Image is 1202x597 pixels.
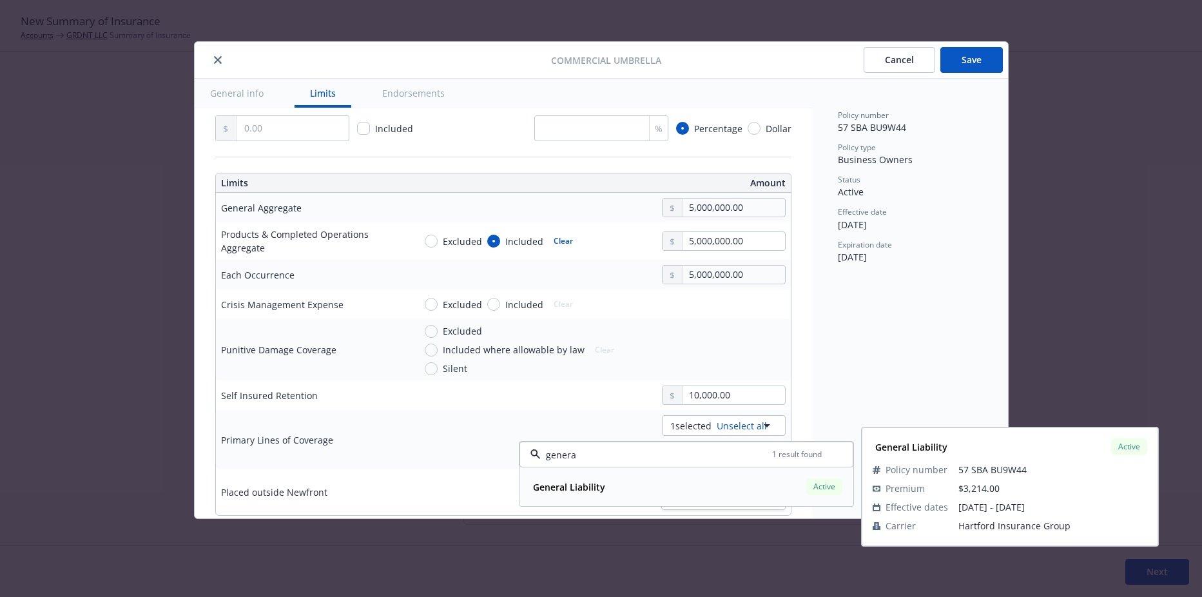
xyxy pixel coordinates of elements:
[886,482,925,495] span: Premium
[425,235,438,248] input: Excluded
[670,419,712,433] span: 1 selected
[237,116,348,141] input: 0.00
[541,448,772,462] input: Filter by keyword
[443,362,467,375] span: Silent
[221,201,302,215] div: General Aggregate
[216,173,446,193] th: Limits
[838,174,860,185] span: Status
[425,362,438,375] input: Silent
[838,153,913,166] span: Business Owners
[838,219,867,231] span: [DATE]
[443,298,482,311] span: Excluded
[375,122,413,135] span: Included
[875,440,947,453] strong: General Liability
[772,449,822,460] span: 1 result found
[221,433,333,447] div: Primary Lines of Coverage
[546,232,581,250] button: Clear
[210,52,226,68] button: close
[958,519,1147,533] span: Hartford Insurance Group
[655,122,663,135] span: %
[838,121,906,133] span: 57 SBA BU9W44
[886,463,947,476] span: Policy number
[195,79,279,108] button: General info
[443,343,585,357] span: Included where allowable by law
[509,173,791,193] th: Amount
[1116,441,1142,453] span: Active
[662,415,786,436] button: 1selectedUnselect all
[425,298,438,311] input: Excluded
[551,54,661,67] span: Commercial Umbrella
[838,239,892,250] span: Expiration date
[221,343,336,357] div: Punitive Damage Coverage
[425,325,438,338] input: Excluded
[748,122,761,135] input: Dollar
[221,298,344,311] div: Crisis Management Expense
[886,500,948,514] span: Effective dates
[886,519,916,533] span: Carrier
[838,206,887,217] span: Effective date
[295,79,351,108] button: Limits
[683,266,784,284] input: 0.00
[958,500,1147,514] span: [DATE] - [DATE]
[487,235,500,248] input: Included
[864,47,935,73] button: Cancel
[221,268,295,282] div: Each Occurrence
[533,481,605,493] strong: General Liability
[766,122,791,135] span: Dollar
[487,298,500,311] input: Included
[367,79,460,108] button: Endorsements
[505,235,543,248] span: Included
[443,235,482,248] span: Excluded
[838,110,889,121] span: Policy number
[221,228,404,255] div: Products & Completed Operations Aggregate
[505,298,543,311] span: Included
[683,199,784,217] input: 0.00
[425,344,438,357] input: Included where allowable by law
[838,186,864,198] span: Active
[683,232,784,250] input: 0.00
[958,482,1000,494] span: $3,214.00
[940,47,1003,73] button: Save
[694,122,742,135] span: Percentage
[221,485,327,499] div: Placed outside Newfront
[811,481,837,493] span: Active
[958,463,1147,476] span: 57 SBA BU9W44
[838,251,867,263] span: [DATE]
[221,389,318,402] div: Self Insured Retention
[676,122,689,135] input: Percentage
[712,419,767,433] a: Unselect all
[683,386,784,404] input: 0.00
[838,142,876,153] span: Policy type
[443,324,482,338] span: Excluded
